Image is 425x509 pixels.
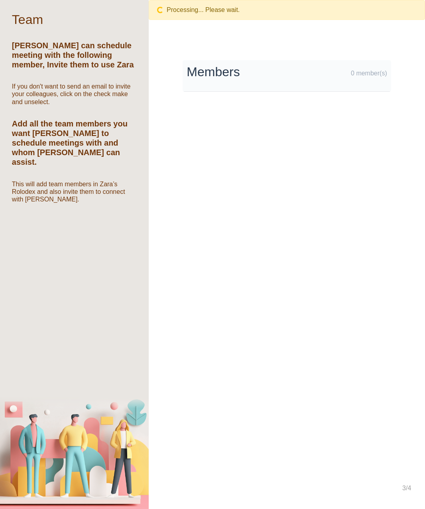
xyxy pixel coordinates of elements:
div: 3/4 [402,483,411,509]
h2: Team [12,12,43,27]
h6: If you don't want to send an email to invite your colleagues, click on the check make and unselect. [12,83,137,106]
h6: This will add team members in Zara’s Rolodex and also invite them to connect with [PERSON_NAME]. [12,180,137,203]
span: Processing... Please wait. [163,6,240,13]
h2: Members [187,64,283,79]
td: 0 member(s) [287,60,391,91]
h5: Add all the team members you want [PERSON_NAME] to schedule meetings with and whom [PERSON_NAME] ... [12,119,137,167]
h5: [PERSON_NAME] can schedule meeting with the following member, Invite them to use Zara [12,41,137,69]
